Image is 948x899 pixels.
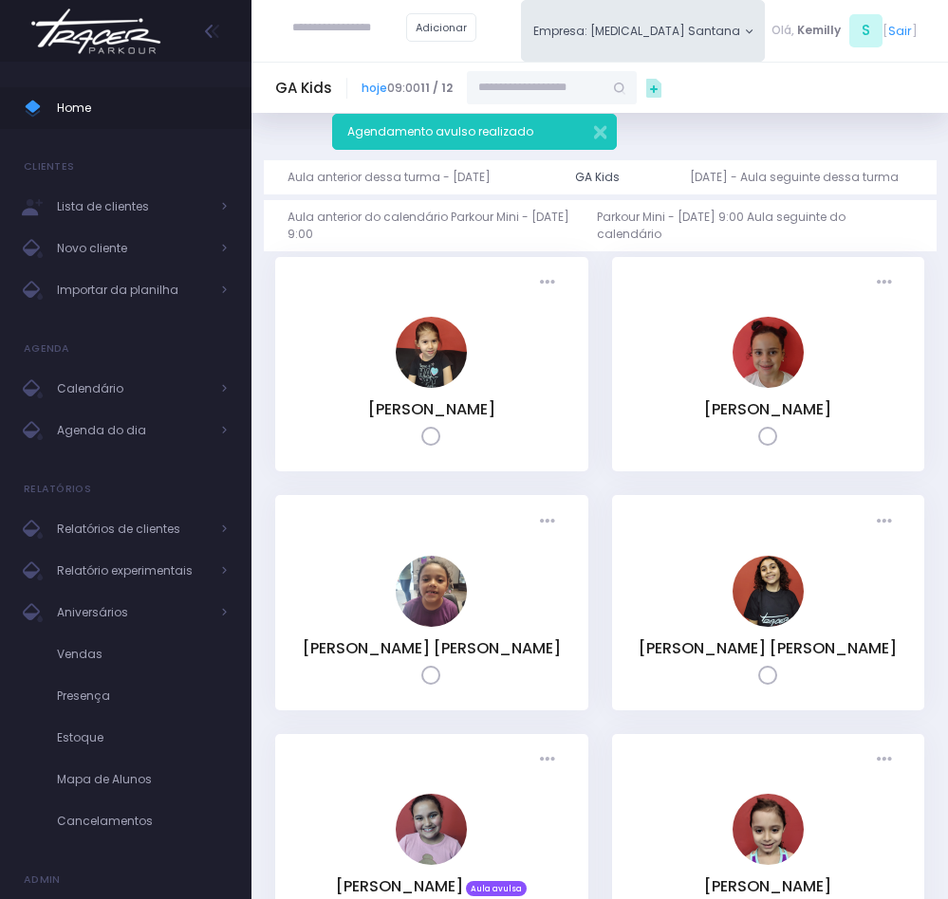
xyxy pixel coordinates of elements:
[336,875,463,897] a: [PERSON_NAME]
[406,13,476,42] a: Adicionar
[396,853,467,869] a: Isabella Silva Manari
[57,418,209,443] span: Agenda do dia
[368,398,495,420] a: [PERSON_NAME]
[396,615,467,631] a: Ana Clara Vicalvi DOliveira Lima
[420,80,453,96] strong: 11 / 12
[57,809,228,834] span: Cancelamentos
[396,317,467,388] img: Alice Silva de Mendonça
[57,725,228,750] span: Estoque
[733,794,804,865] img: LAURA ORTIZ CAMPOS VIEIRA
[575,169,620,186] div: GA Kids
[765,11,924,50] div: [ ]
[288,200,598,251] a: Aula anterior do calendário Parkour Mini - [DATE] 9:00
[57,96,228,120] span: Home
[733,853,804,869] a: LAURA ORTIZ CAMPOS VIEIRA
[24,330,70,368] h4: Agenda
[347,123,533,139] span: Agendamento avulso realizado
[24,861,61,899] h4: Admin
[597,200,912,251] a: Parkour Mini - [DATE] 9:00 Aula seguinte do calendário
[690,160,913,194] a: [DATE] - Aula seguinte dessa turma
[704,875,831,897] a: [PERSON_NAME]
[57,236,209,261] span: Novo cliente
[57,767,228,792] span: Mapa de Alunos
[303,637,561,659] a: [PERSON_NAME] [PERSON_NAME]
[888,22,912,40] a: Sair
[771,22,794,39] span: Olá,
[275,80,332,97] h5: GA Kids
[396,556,467,627] img: Ana Clara Vicalvi DOliveira Lima
[704,398,831,420] a: [PERSON_NAME]
[24,470,91,508] h4: Relatórios
[24,148,74,186] h4: Clientes
[288,160,505,194] a: Aula anterior dessa turma - [DATE]
[466,881,527,896] span: Aula avulsa
[57,642,228,667] span: Vendas
[362,80,453,97] span: 09:00
[733,317,804,388] img: Ana Clara Rufino
[733,615,804,631] a: Giovana Ferroni Gimenes de Almeida
[733,376,804,392] a: Ana Clara Rufino
[57,376,209,401] span: Calendário
[57,194,209,219] span: Lista de clientes
[57,559,209,583] span: Relatório experimentais
[362,80,387,96] a: hoje
[733,556,804,627] img: Giovana Ferroni Gimenes de Almeida
[57,600,209,625] span: Aniversários
[396,794,467,865] img: Isabella Silva Manari
[396,376,467,392] a: Alice Silva de Mendonça
[57,278,209,303] span: Importar da planilha
[797,22,841,39] span: Kemilly
[57,517,209,541] span: Relatórios de clientes
[57,684,228,708] span: Presença
[849,14,883,47] span: S
[639,637,897,659] a: [PERSON_NAME] [PERSON_NAME]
